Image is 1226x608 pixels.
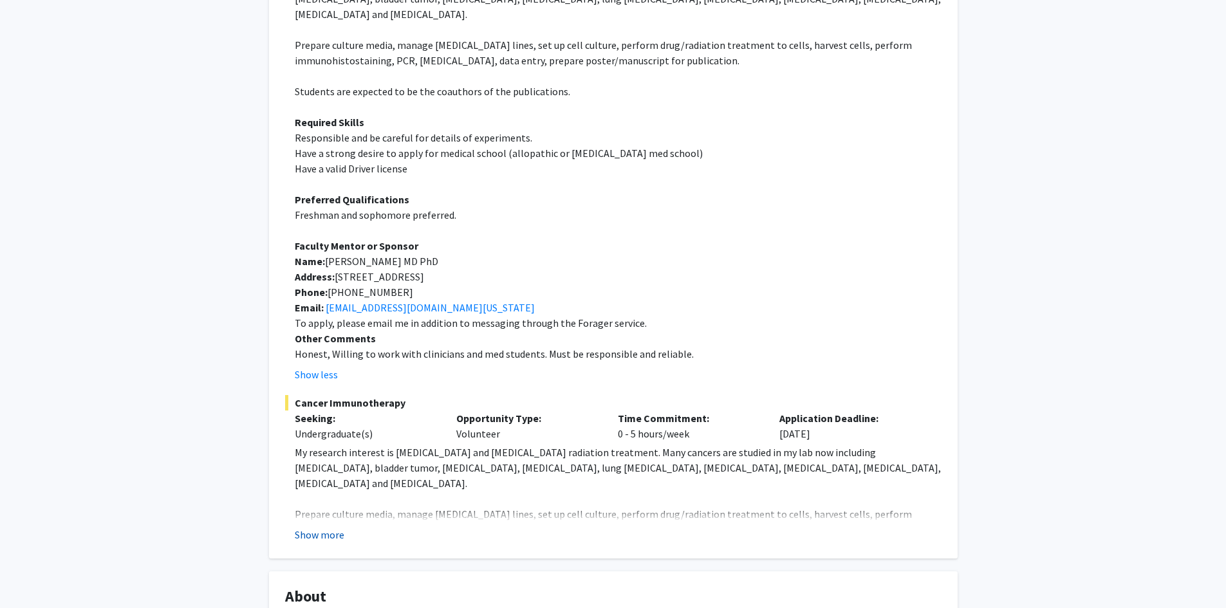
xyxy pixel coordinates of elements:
[325,255,438,268] span: [PERSON_NAME] MD PhD
[295,410,437,426] p: Seeking:
[295,239,418,252] strong: Faculty Mentor or Sponsor
[456,410,599,426] p: Opportunity Type:
[295,147,703,160] span: Have a strong desire to apply for medical school (allopathic or [MEDICAL_DATA] med school)
[328,286,413,299] span: [PHONE_NUMBER]
[326,301,535,314] a: [EMAIL_ADDRESS][DOMAIN_NAME][US_STATE]
[608,410,770,441] div: 0 - 5 hours/week
[295,208,456,221] span: Freshman and sophomore preferred.
[295,527,344,542] button: Show more
[447,410,608,441] div: Volunteer
[295,162,407,175] span: Have a valid Driver license
[295,315,942,331] p: To apply, please email me in addition to messaging through the Forager service.
[285,395,942,410] span: Cancer Immunotherapy
[295,332,376,345] strong: Other Comments
[295,131,532,144] span: Responsible and be careful for details of experiments.
[295,255,325,268] strong: Name:
[295,193,409,206] strong: Preferred Qualifications
[779,410,922,426] p: Application Deadline:
[295,39,912,67] span: Prepare culture media, manage [MEDICAL_DATA] lines, set up cell culture, perform drug/radiation t...
[295,116,364,129] strong: Required Skills
[335,270,424,283] span: [STREET_ADDRESS]
[295,301,324,314] strong: Email:
[295,270,335,283] strong: Address:
[295,426,437,441] div: Undergraduate(s)
[285,587,942,606] h4: About
[295,367,338,382] button: Show less
[10,550,55,598] iframe: Chat
[295,446,941,490] span: My research interest is [MEDICAL_DATA] and [MEDICAL_DATA] radiation treatment. Many cancers are s...
[618,410,760,426] p: Time Commitment:
[295,508,912,536] span: Prepare culture media, manage [MEDICAL_DATA] lines, set up cell culture, perform drug/radiation t...
[770,410,931,441] div: [DATE]
[295,286,328,299] strong: Phone:
[295,347,694,360] span: Honest, Willing to work with clinicians and med students. Must be responsible and reliable.
[295,85,570,98] span: Students are expected to be the coauthors of the publications.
